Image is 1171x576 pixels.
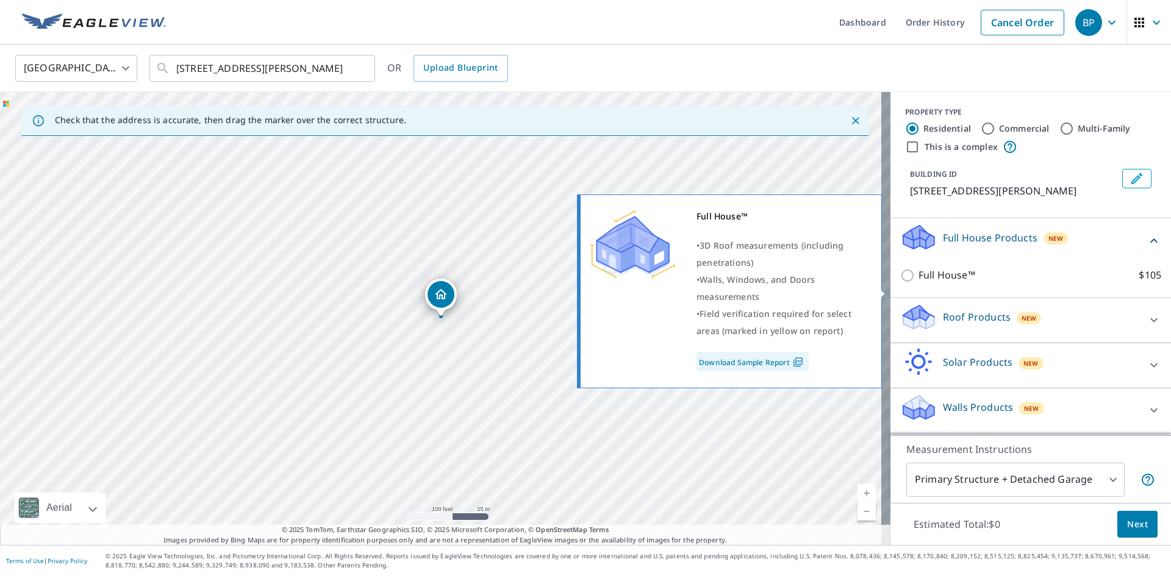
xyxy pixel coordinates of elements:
[1048,233,1064,243] span: New
[943,310,1011,324] p: Roof Products
[906,442,1155,457] p: Measurement Instructions
[697,237,866,271] div: •
[925,141,998,153] label: This is a complex
[15,51,137,85] div: [GEOGRAPHIC_DATA]
[923,123,971,135] label: Residential
[425,279,457,316] div: Dropped pin, building 1, Residential property, 401 WENTWORTH RD WEST HANTS NS B0N2T0
[943,230,1037,245] p: Full House Products
[900,223,1161,258] div: Full House ProductsNew
[1022,313,1037,323] span: New
[919,268,975,283] p: Full House™
[387,55,508,82] div: OR
[423,60,498,76] span: Upload Blueprint
[48,556,87,565] a: Privacy Policy
[1117,511,1158,538] button: Next
[6,556,44,565] a: Terms of Use
[910,183,1117,198] p: [STREET_ADDRESS][PERSON_NAME]
[1122,169,1151,188] button: Edit building 1
[999,123,1050,135] label: Commercial
[6,557,87,564] p: |
[697,271,866,305] div: •
[904,511,1010,538] p: Estimated Total: $0
[1139,268,1161,283] p: $105
[106,552,1165,570] p: © 2025 Eagle View Technologies, Inc. and Pictometry International Corp. All Rights Reserved. Repo...
[1078,123,1131,135] label: Multi-Family
[282,525,609,535] span: © 2025 TomTom, Earthstar Geographics SIO, © 2025 Microsoft Corporation, ©
[900,303,1161,338] div: Roof ProductsNew
[590,208,675,281] img: Premium
[906,463,1125,497] div: Primary Structure + Detached Garage
[43,492,76,523] div: Aerial
[900,393,1161,428] div: Walls ProductsNew
[900,348,1161,383] div: Solar ProductsNew
[943,355,1012,369] p: Solar Products
[1141,472,1155,487] span: Your report will include the primary structure and a detached garage if one exists.
[697,305,866,340] div: •
[697,240,843,268] span: 3D Roof measurements (including penetrations)
[15,492,106,523] div: Aerial
[55,115,406,126] p: Check that the address is accurate, then drag the marker over the correct structure.
[943,400,1013,414] p: Walls Products
[848,113,864,129] button: Close
[1075,9,1102,36] div: BP
[535,525,587,534] a: OpenStreetMap
[981,10,1064,35] a: Cancel Order
[910,169,957,179] p: BUILDING ID
[1127,517,1148,532] span: Next
[858,484,876,502] a: Current Level 18, Zoom In
[858,502,876,521] a: Current Level 18, Zoom Out
[1024,404,1039,413] span: New
[697,352,809,371] a: Download Sample Report
[790,357,806,368] img: Pdf Icon
[697,308,851,336] span: Field verification required for select areas (marked in yellow on report)
[905,107,1156,118] div: PROPERTY TYPE
[589,525,609,534] a: Terms
[697,274,815,302] span: Walls, Windows, and Doors measurements
[697,208,866,225] div: Full House™
[414,55,507,82] a: Upload Blueprint
[22,13,166,32] img: EV Logo
[1023,358,1039,368] span: New
[176,51,350,85] input: Search by address or latitude-longitude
